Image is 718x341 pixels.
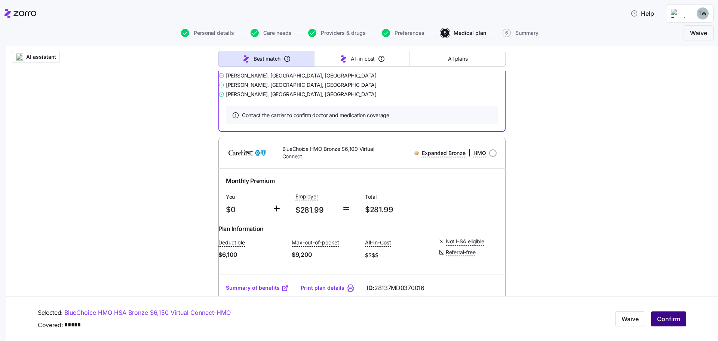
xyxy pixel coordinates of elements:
button: 6Summary [503,29,538,37]
span: $281.99 [365,204,429,216]
span: Covered: [38,320,63,330]
a: Personal details [179,29,234,37]
img: ai-icon.png [16,53,23,61]
button: Waive [615,311,645,326]
img: CareFirst BlueCross BlueShield [224,144,270,162]
span: HMO [473,149,486,157]
button: Care needs [251,29,292,37]
span: All-In-Cost [365,239,391,246]
a: BlueChoice HMO HSA Bronze $6,150 Virtual Connect-HMO [64,308,231,317]
img: f3bdef7fd84280bec59618c8295f8d27 [697,7,709,19]
button: Providers & drugs [308,29,366,37]
button: Personal details [181,29,234,37]
button: Waive [684,25,714,40]
button: AI assistant [12,51,60,63]
a: Care needs [249,29,292,37]
img: Employer logo [671,9,686,18]
a: 5Medical plan [439,29,486,37]
button: Help [625,6,660,21]
span: Plan Information [218,224,264,234]
span: Providers & drugs [321,30,366,36]
span: Preferences [395,30,424,36]
span: Referral-free [446,249,475,256]
a: Summary of benefits [226,284,289,292]
span: $9,200 [292,250,359,259]
div: | [414,148,486,158]
span: Deductible [218,239,245,246]
span: Summary [515,30,538,36]
span: Employer [295,193,318,200]
span: Care needs [263,30,292,36]
span: Total [365,193,429,201]
span: Waive [622,314,639,323]
span: You [226,193,266,201]
span: Help [630,9,654,18]
span: Monthly Premium [226,176,274,186]
button: Confirm [651,311,686,326]
span: [PERSON_NAME] , [GEOGRAPHIC_DATA], [GEOGRAPHIC_DATA] [226,81,377,89]
span: Best match [254,55,280,63]
span: Personal details [194,30,234,36]
span: Contact the carrier to confirm doctor and medication coverage [242,112,389,119]
span: $0 [226,204,266,216]
span: BlueChoice HMO Bronze $6,100 Virtual Connect [282,145,382,161]
span: Waive [690,28,707,37]
span: Medical plan [454,30,486,36]
span: All plans [448,55,467,63]
a: Print plan details [301,284,344,292]
span: [PERSON_NAME] , [GEOGRAPHIC_DATA], [GEOGRAPHIC_DATA] [226,91,377,98]
span: 28137MD0370016 [374,283,424,293]
span: $6,100 [218,250,286,259]
span: 6 [503,29,511,37]
span: All-in-cost [351,55,375,63]
span: $281.99 [295,204,336,216]
span: Max-out-of-pocket [292,239,339,246]
a: Preferences [380,29,424,37]
button: 5Medical plan [441,29,486,37]
span: [PERSON_NAME] , [GEOGRAPHIC_DATA], [GEOGRAPHIC_DATA] [226,72,377,79]
span: Confirm [657,314,680,323]
span: 5 [441,29,449,37]
span: Not HSA eligible [446,238,484,245]
span: ID: [367,283,424,293]
span: Selected: [38,308,63,317]
button: Preferences [382,29,424,37]
span: $$$$ [365,250,432,261]
span: AI assistant [26,53,56,61]
span: Expanded Bronze [422,149,466,157]
a: Providers & drugs [307,29,366,37]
